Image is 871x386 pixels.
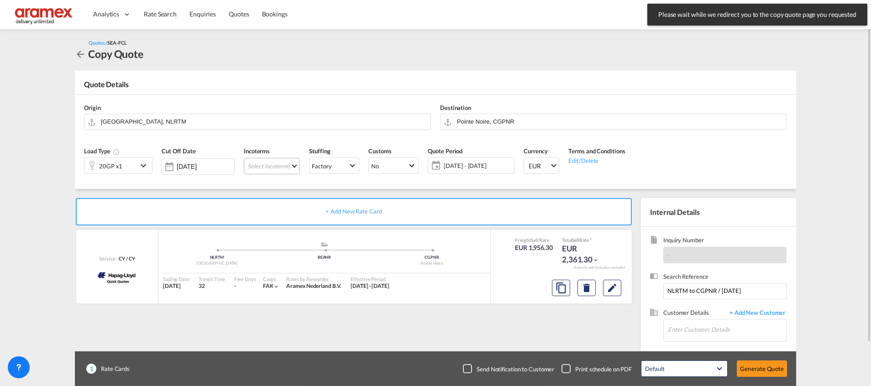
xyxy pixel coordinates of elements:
div: NLRTM [163,255,271,261]
md-icon: assets/icons/custom/ship-fill.svg [319,242,330,246]
span: Quotes [229,10,249,18]
span: Cut Off Date [162,147,196,155]
div: Freight Rate [515,237,553,243]
span: Rate Cards [96,365,130,373]
div: [GEOGRAPHIC_DATA] [163,261,271,266]
input: Select [177,163,234,170]
div: Send Notification to Customer [477,365,554,373]
span: Incoterms [244,147,270,155]
span: Subject to Remarks [589,237,592,243]
span: CC Email [663,351,787,361]
div: 16 Sep 2025 - 30 Sep 2025 [351,282,389,290]
md-select: Select Customs: No [368,157,419,174]
span: 1 [86,364,96,374]
span: Origin [84,104,100,111]
md-icon: icon-chevron-down [593,257,599,263]
md-select: Select Currency: € EUREuro [524,157,559,174]
span: Please wait while we redirect you to the copy quote page you requested [656,10,859,19]
span: Quotes / [89,40,107,46]
div: Pointe Noire [378,261,486,266]
div: Factory [312,162,331,170]
span: Sell [531,237,539,243]
md-checkbox: Checkbox No Ink [463,364,554,373]
md-icon: icon-chevron-down [273,283,279,290]
div: Total Rate [562,237,608,243]
div: EUR 1,956.30 [515,243,553,252]
button: Copy [552,280,570,296]
div: Transit Time [199,276,225,282]
span: Bookings [262,10,288,18]
md-icon: assets/icons/custom/copyQuote.svg [556,282,567,293]
md-icon: icon-calendar [428,160,439,171]
input: Search by Door/Port [457,114,782,130]
div: Quote Details [75,79,796,94]
div: BEANR [271,255,378,261]
span: + Add New Customer [725,308,787,319]
md-icon: icon-chevron-down [138,160,152,171]
div: Remark and Inclusion included [567,265,632,270]
div: Cargo [263,276,280,282]
div: Copy Quote [88,47,143,61]
span: SEA-FCL [107,40,126,46]
span: Terms and Conditions [568,147,625,155]
button: Generate Quote [737,360,787,377]
span: Service: [99,255,116,262]
span: Enquiries [189,10,216,18]
md-icon: icon-information-outline [113,148,120,156]
input: Search by Door/Port [101,114,426,130]
span: Sell [572,237,579,243]
span: Destination [440,104,471,111]
span: [DATE] - [DATE] [444,162,512,170]
span: Rate Search [144,10,177,18]
span: Customer Details [663,308,725,319]
div: CY / CY [116,255,135,262]
div: [DATE] [163,282,189,290]
img: dca169e0c7e311edbe1137055cab269e.png [14,4,75,25]
span: FAK [263,282,273,289]
span: Search Reference [663,272,787,283]
md-input-container: Rotterdam, NLRTM [84,114,431,130]
span: Inquiry Number [663,236,787,246]
div: Edit/Delete [568,156,625,165]
div: 20GP x1icon-chevron-down [84,157,152,174]
div: 20GP x1 [99,160,122,172]
md-checkbox: Checkbox No Ink [561,364,632,373]
div: icon-arrow-left [75,47,88,61]
div: Print schedule on PDF [575,365,632,373]
div: Effective Period [351,276,389,282]
span: EUR [529,162,550,171]
span: Load Type [84,147,120,155]
div: + Add New Rate Card [76,198,632,225]
div: 32 [199,282,225,290]
img: Hapag-Lloyd Spot [96,265,138,287]
input: Enter search reference [663,283,787,299]
span: Analytics [93,10,119,19]
md-select: Select Incoterms [244,158,300,174]
span: Stuffing [309,147,330,155]
md-input-container: Pointe Noire, CGPNR [440,114,787,130]
span: - [667,251,670,259]
span: Currency [524,147,547,155]
span: [DATE] - [DATE] [441,159,514,172]
div: - [234,282,236,290]
md-select: Select Stuffing: Factory [309,157,359,174]
div: EUR 2,361.30 [562,243,608,265]
span: Customs [368,147,391,155]
input: Enter Customer Details [668,319,786,340]
button: Edit [603,280,621,296]
div: Internal Details [641,198,796,226]
button: Delete [577,280,596,296]
div: Rates by Forwarder [286,276,341,282]
div: Default [645,365,664,372]
div: Free Days [234,276,256,282]
div: No [371,162,379,170]
div: Sailing Date [163,276,189,282]
div: CGPNR [378,255,486,261]
span: + Add New Rate Card [325,208,382,215]
span: Aramex Nederland B.V. [286,282,341,289]
span: [DATE] - [DATE] [351,282,389,289]
span: Quote Period [428,147,462,155]
md-icon: icon-arrow-left [75,49,86,60]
